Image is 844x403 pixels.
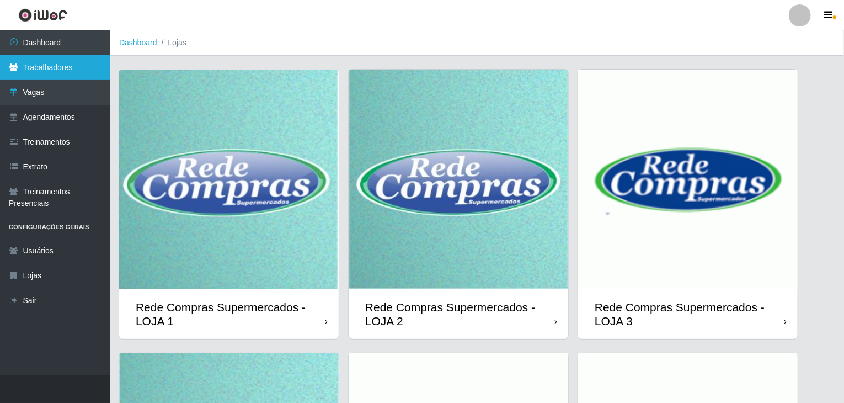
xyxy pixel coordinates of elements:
nav: breadcrumb [110,30,844,56]
div: Rede Compras Supermercados - LOJA 3 [595,300,784,328]
div: Rede Compras Supermercados - LOJA 2 [365,300,554,328]
a: Dashboard [119,38,157,47]
img: cardImg [349,70,568,289]
a: Rede Compras Supermercados - LOJA 2 [349,70,568,339]
div: Rede Compras Supermercados - LOJA 1 [136,300,325,328]
img: cardImg [578,70,798,289]
a: Rede Compras Supermercados - LOJA 3 [578,70,798,339]
img: CoreUI Logo [18,8,67,22]
li: Lojas [157,37,186,49]
img: cardImg [119,70,339,289]
a: Rede Compras Supermercados - LOJA 1 [119,70,339,339]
